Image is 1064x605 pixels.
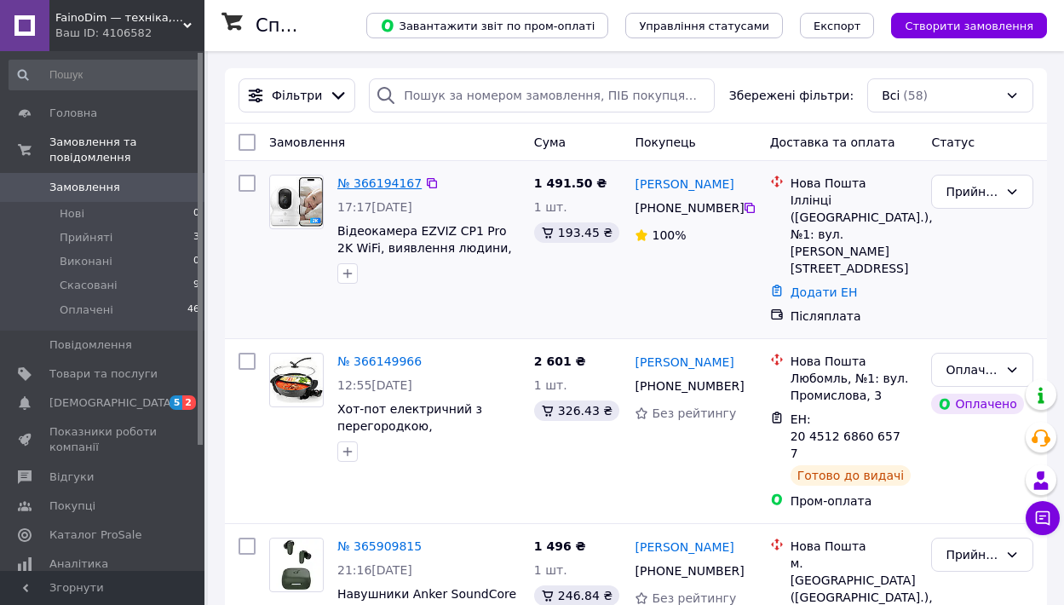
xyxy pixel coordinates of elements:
[272,87,322,104] span: Фільтри
[814,20,861,32] span: Експорт
[256,15,428,36] h1: Список замовлень
[193,278,199,293] span: 9
[891,13,1047,38] button: Створити замовлення
[1026,501,1060,535] button: Чат з покупцем
[931,394,1023,414] div: Оплачено
[791,175,918,192] div: Нова Пошта
[182,395,196,410] span: 2
[269,135,345,149] span: Замовлення
[791,308,918,325] div: Післяплата
[534,222,619,243] div: 193.45 ₴
[60,278,118,293] span: Скасовані
[49,395,175,411] span: [DEMOGRAPHIC_DATA]
[60,206,84,222] span: Нові
[534,378,567,392] span: 1 шт.
[729,87,854,104] span: Збережені фільтри:
[270,540,323,590] img: Фото товару
[903,89,928,102] span: (58)
[60,302,113,318] span: Оплачені
[269,353,324,407] a: Фото товару
[905,20,1033,32] span: Створити замовлення
[791,285,858,299] a: Додати ЕН
[187,302,199,318] span: 46
[946,545,998,564] div: Прийнято
[337,402,512,484] a: Хот-пот електричний з перегородкою, антипригарний [GEOGRAPHIC_DATA] 6 л для Shabu Shabu
[534,135,566,149] span: Cума
[49,498,95,514] span: Покупці
[631,374,743,398] div: [PHONE_NUMBER]
[337,378,412,392] span: 12:55[DATE]
[269,538,324,592] a: Фото товару
[534,176,607,190] span: 1 491.50 ₴
[366,13,608,38] button: Завантажити звіт по пром-оплаті
[652,406,736,420] span: Без рейтингу
[635,176,733,193] a: [PERSON_NAME]
[269,175,324,229] a: Фото товару
[60,254,112,269] span: Виконані
[9,60,201,90] input: Пошук
[380,18,595,33] span: Завантажити звіт по пром-оплаті
[791,192,918,277] div: Іллінці ([GEOGRAPHIC_DATA].), №1: вул. [PERSON_NAME][STREET_ADDRESS]
[337,563,412,577] span: 21:16[DATE]
[193,254,199,269] span: 0
[170,395,183,410] span: 5
[800,13,875,38] button: Експорт
[534,200,567,214] span: 1 шт.
[55,10,183,26] span: FainoDim — техніка, що створює затишок
[60,230,112,245] span: Прийняті
[270,357,323,403] img: Фото товару
[49,424,158,455] span: Показники роботи компанії
[639,20,769,32] span: Управління статусами
[791,353,918,370] div: Нова Пошта
[534,539,586,553] span: 1 496 ₴
[369,78,715,112] input: Пошук за номером замовлення, ПІБ покупця, номером телефону, Email, номером накладної
[337,354,422,368] a: № 366149966
[791,493,918,510] div: Пром-оплата
[270,177,323,228] img: Фото товару
[882,87,900,104] span: Всі
[635,354,733,371] a: [PERSON_NAME]
[631,559,743,583] div: [PHONE_NUMBER]
[946,360,998,379] div: Оплачено
[337,224,519,289] a: Відеокамера EZVIZ CP1 Pro 2K WiFi, виявлення людини, нічне бачення, двосторонній звук
[625,13,783,38] button: Управління статусами
[631,196,743,220] div: [PHONE_NUMBER]
[193,206,199,222] span: 0
[193,230,199,245] span: 3
[337,200,412,214] span: 17:17[DATE]
[534,563,567,577] span: 1 шт.
[55,26,204,41] div: Ваш ID: 4106582
[49,527,141,543] span: Каталог ProSale
[49,556,108,572] span: Аналітика
[49,106,97,121] span: Головна
[652,591,736,605] span: Без рейтингу
[49,135,204,165] span: Замовлення та повідомлення
[652,228,686,242] span: 100%
[534,400,619,421] div: 326.43 ₴
[337,176,422,190] a: № 366194167
[931,135,975,149] span: Статус
[791,412,900,460] span: ЕН: 20 4512 6860 6577
[49,470,94,485] span: Відгуки
[635,539,733,556] a: [PERSON_NAME]
[791,465,912,486] div: Готово до видачі
[791,538,918,555] div: Нова Пошта
[874,18,1047,32] a: Створити замовлення
[770,135,895,149] span: Доставка та оплата
[791,370,918,404] div: Любомль, №1: вул. Промислова, 3
[49,337,132,353] span: Повідомлення
[946,182,998,201] div: Прийнято
[49,180,120,195] span: Замовлення
[635,135,695,149] span: Покупець
[534,354,586,368] span: 2 601 ₴
[337,539,422,553] a: № 365909815
[49,366,158,382] span: Товари та послуги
